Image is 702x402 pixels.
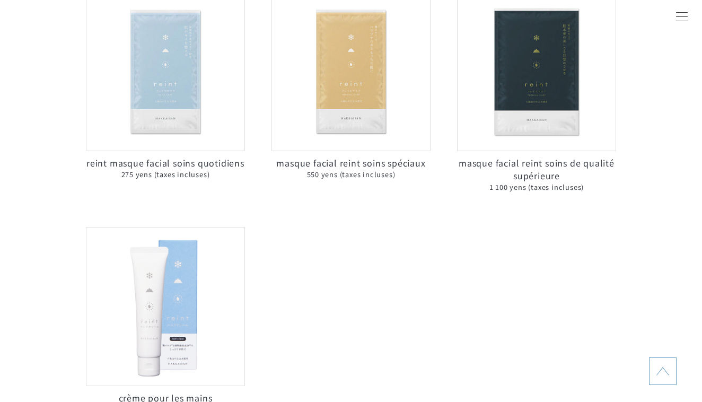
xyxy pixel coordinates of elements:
[86,169,245,180] span: 275 yens (taxes incluses)
[457,182,616,193] span: 1 100 yens (taxes incluses)
[86,156,245,180] p: reint masque facial soins quotidiens
[271,156,431,180] p: masque facial reint soins spéciaux
[656,365,669,378] img: Retour en haut de page
[457,156,616,193] p: masque facial reint soins de qualité supérieure
[86,227,245,386] img: crème pour les mains
[271,169,431,180] span: 550 yens (taxes incluses)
